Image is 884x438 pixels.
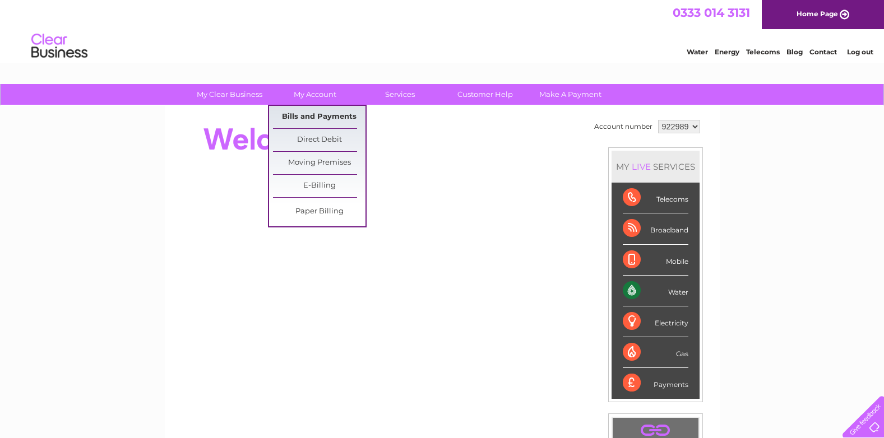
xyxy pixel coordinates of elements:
[354,84,446,105] a: Services
[673,6,750,20] a: 0333 014 3131
[183,84,276,105] a: My Clear Business
[630,161,653,172] div: LIVE
[269,84,361,105] a: My Account
[847,48,873,56] a: Log out
[439,84,531,105] a: Customer Help
[623,337,688,368] div: Gas
[612,151,700,183] div: MY SERVICES
[273,152,365,174] a: Moving Premises
[273,129,365,151] a: Direct Debit
[786,48,803,56] a: Blog
[715,48,739,56] a: Energy
[623,276,688,306] div: Water
[623,213,688,244] div: Broadband
[623,245,688,276] div: Mobile
[31,29,88,63] img: logo.png
[273,201,365,223] a: Paper Billing
[746,48,780,56] a: Telecoms
[591,117,655,136] td: Account number
[623,306,688,337] div: Electricity
[809,48,837,56] a: Contact
[623,183,688,213] div: Telecoms
[273,106,365,128] a: Bills and Payments
[623,368,688,398] div: Payments
[687,48,708,56] a: Water
[178,6,707,54] div: Clear Business is a trading name of Verastar Limited (registered in [GEOGRAPHIC_DATA] No. 3667643...
[524,84,617,105] a: Make A Payment
[273,175,365,197] a: E-Billing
